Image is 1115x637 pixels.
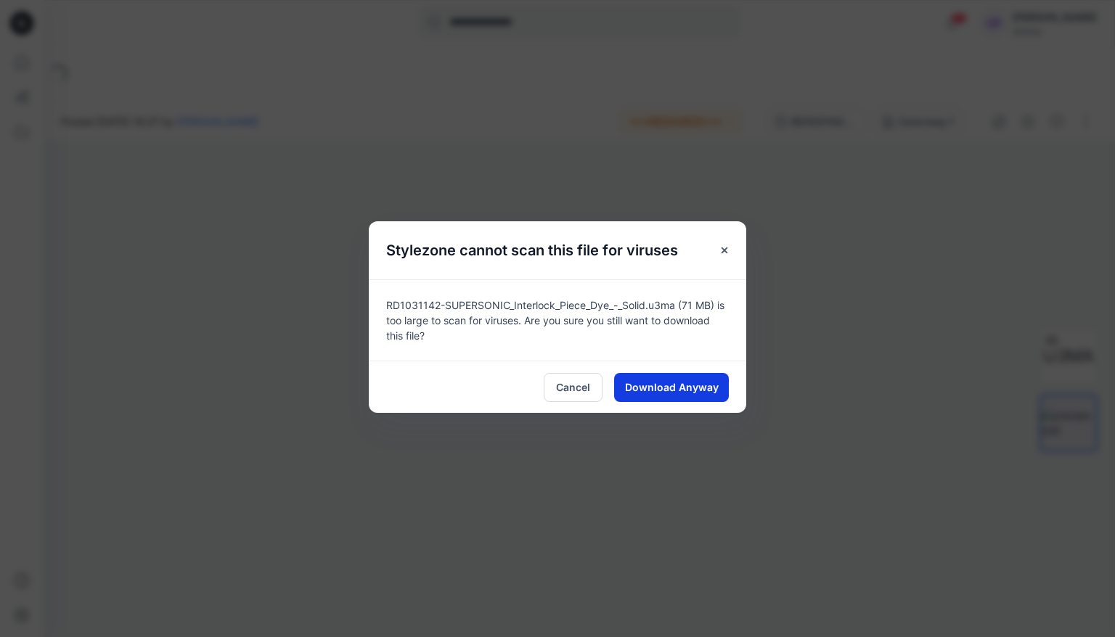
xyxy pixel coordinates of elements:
[614,373,729,402] button: Download Anyway
[711,237,738,263] button: Close
[544,373,603,402] button: Cancel
[625,379,719,395] span: Download Anyway
[556,379,590,395] span: Cancel
[369,279,746,361] div: RD1031142-SUPERSONIC_Interlock_Piece_Dye_-_Solid.u3ma (71 MB) is too large to scan for viruses. A...
[369,221,695,279] h5: Stylezone cannot scan this file for viruses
